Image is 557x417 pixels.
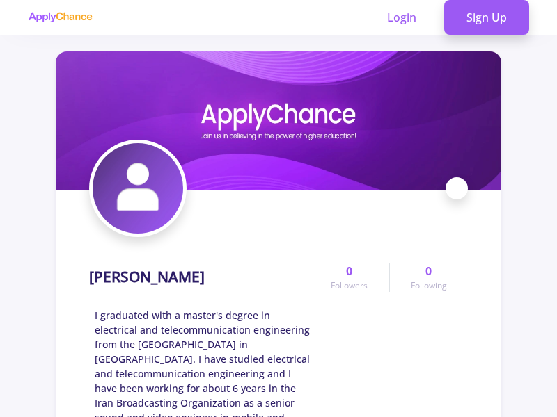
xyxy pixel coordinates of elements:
img: applychance logo text only [28,12,93,23]
span: Followers [331,279,368,292]
a: 0Followers [310,263,389,292]
span: Following [411,279,447,292]
img: Javad Mardanpour cover image [56,51,501,190]
img: Javad Mardanpour avatar [93,143,183,234]
span: 0 [425,263,432,279]
h1: [PERSON_NAME] [89,268,205,286]
a: 0Following [389,263,468,292]
span: 0 [346,263,352,279]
